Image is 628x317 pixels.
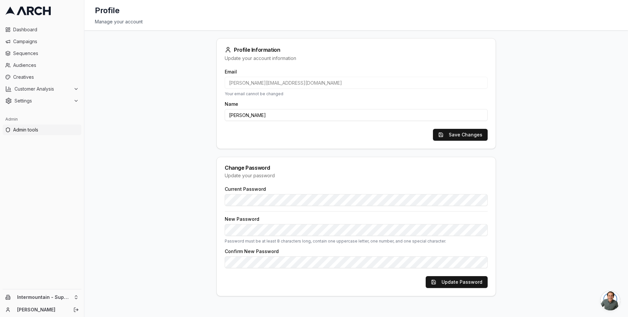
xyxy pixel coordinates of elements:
[3,24,81,35] a: Dashboard
[225,91,488,97] p: Your email cannot be changed
[3,60,81,71] a: Audiences
[13,26,79,33] span: Dashboard
[225,70,488,74] label: Email
[225,217,488,221] label: New Password
[225,46,488,53] div: Profile Information
[17,306,66,313] a: [PERSON_NAME]
[17,294,71,300] span: Intermountain - Superior Water & Air
[13,62,79,69] span: Audiences
[433,129,488,141] button: Save Changes
[3,96,81,106] button: Settings
[3,48,81,59] a: Sequences
[3,292,81,303] button: Intermountain - Superior Water & Air
[225,109,488,121] input: Your name
[13,50,79,57] span: Sequences
[426,276,488,288] button: Update Password
[3,84,81,94] button: Customer Analysis
[600,291,620,310] a: Open chat
[225,172,488,179] div: Update your password
[225,55,488,62] div: Update your account information
[13,38,79,45] span: Campaigns
[95,18,617,25] div: Manage your account
[225,165,488,170] div: Change Password
[225,249,488,254] label: Confirm New Password
[14,98,71,104] span: Settings
[13,74,79,80] span: Creatives
[3,36,81,47] a: Campaigns
[3,114,81,125] div: Admin
[13,127,79,133] span: Admin tools
[71,305,81,314] button: Log out
[225,239,488,244] p: Password must be at least 8 characters long, contain one uppercase letter, one number, and one sp...
[225,187,488,191] label: Current Password
[3,72,81,82] a: Creatives
[14,86,71,92] span: Customer Analysis
[3,125,81,135] a: Admin tools
[225,102,488,106] label: Name
[95,5,120,16] h1: Profile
